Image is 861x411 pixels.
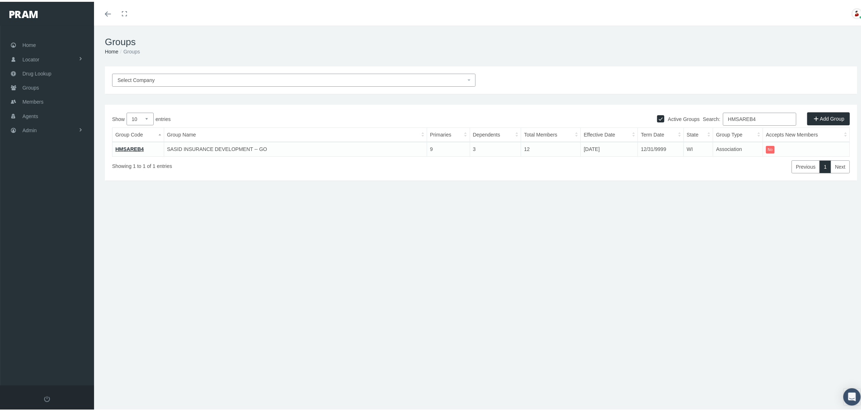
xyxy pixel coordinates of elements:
span: Select Company [118,75,155,81]
td: 3 [470,140,521,155]
th: Group Name: activate to sort column ascending [164,126,427,140]
span: Drug Lookup [22,65,51,79]
th: State: activate to sort column ascending [684,126,713,140]
a: Next [831,159,850,172]
th: Accepts New Members: activate to sort column ascending [763,126,850,140]
td: WI [684,140,713,155]
th: Dependents: activate to sort column ascending [470,126,521,140]
td: 12/31/9999 [638,140,684,155]
td: SASID INSURANCE DEVELOPMENT -- GO [164,140,427,155]
a: Home [105,47,118,53]
th: Effective Date: activate to sort column ascending [581,126,638,140]
li: Groups [118,46,140,54]
label: Active Groups [664,113,700,121]
th: Group Code: activate to sort column descending [112,126,164,140]
td: 9 [427,140,470,155]
th: Primaries: activate to sort column ascending [427,126,470,140]
th: Group Type: activate to sort column ascending [713,126,763,140]
select: Showentries [127,111,154,124]
span: Locator [22,51,39,65]
a: Add Group [807,111,850,124]
img: PRAM_20_x_78.png [9,9,38,16]
span: Groups [22,79,39,93]
h1: Groups [105,35,857,46]
td: 12 [521,140,581,155]
a: HMSAREB4 [115,144,144,150]
span: Admin [22,122,37,135]
label: Search: [703,111,796,124]
div: Open Intercom Messenger [843,386,861,404]
th: Total Members: activate to sort column ascending [521,126,581,140]
label: Show entries [112,111,481,124]
td: [DATE] [581,140,638,155]
span: Home [22,36,36,50]
itemstyle: No [766,144,774,152]
td: Association [713,140,763,155]
a: Previous [792,159,820,172]
span: Members [22,93,43,107]
input: Search: [723,111,796,124]
th: Term Date: activate to sort column ascending [638,126,684,140]
span: Agents [22,108,38,121]
a: 1 [819,159,831,172]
